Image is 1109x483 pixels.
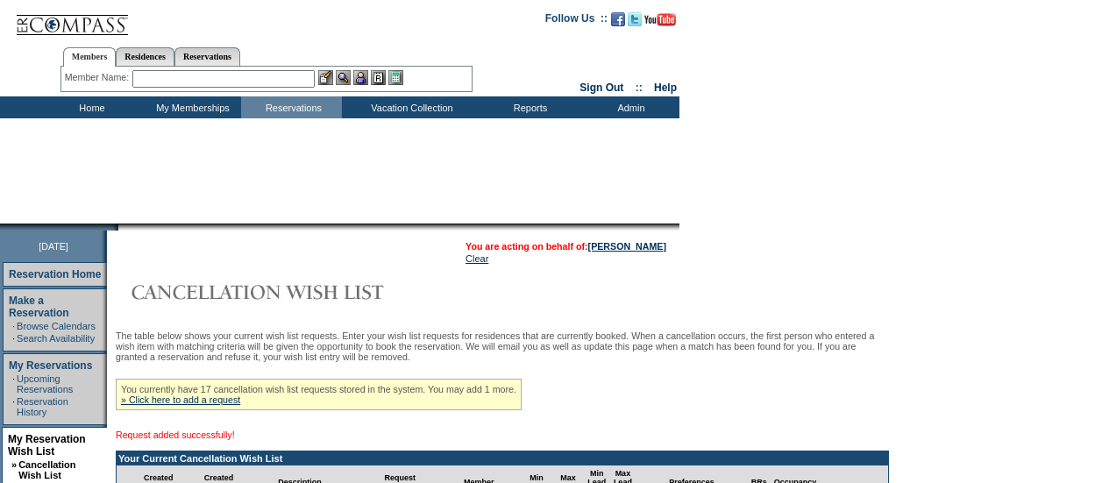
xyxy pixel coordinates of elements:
td: Admin [579,96,679,118]
a: Become our fan on Facebook [611,18,625,28]
span: :: [636,82,643,94]
td: · [12,373,15,394]
img: blank.gif [118,224,120,231]
td: · [12,321,15,331]
td: My Memberships [140,96,241,118]
td: Reports [478,96,579,118]
a: Help [654,82,677,94]
a: Follow us on Twitter [628,18,642,28]
a: My Reservation Wish List [8,433,86,458]
span: [DATE] [39,241,68,252]
td: Reservations [241,96,342,118]
a: » Click here to add a request [121,394,240,405]
a: Browse Calendars [17,321,96,331]
div: You currently have 17 cancellation wish list requests stored in the system. You may add 1 more. [116,379,522,410]
img: Follow us on Twitter [628,12,642,26]
img: Become our fan on Facebook [611,12,625,26]
img: b_calculator.gif [388,70,403,85]
span: Request added successfully! [116,430,235,440]
img: Reservations [371,70,386,85]
a: Upcoming Reservations [17,373,73,394]
td: · [12,333,15,344]
img: promoShadowLeftCorner.gif [112,224,118,231]
a: Make a Reservation [9,295,69,319]
div: Member Name: [65,70,132,85]
img: Impersonate [353,70,368,85]
a: Residences [116,47,174,66]
img: Subscribe to our YouTube Channel [644,13,676,26]
a: Sign Out [579,82,623,94]
a: [PERSON_NAME] [588,241,666,252]
td: Vacation Collection [342,96,478,118]
span: You are acting on behalf of: [466,241,666,252]
b: » [11,459,17,470]
a: Cancellation Wish List [18,459,75,480]
a: My Reservations [9,359,92,372]
a: Search Availability [17,333,95,344]
td: Follow Us :: [545,11,608,32]
td: Home [39,96,140,118]
td: Your Current Cancellation Wish List [117,451,888,465]
img: Cancellation Wish List [116,274,466,309]
img: View [336,70,351,85]
img: b_edit.gif [318,70,333,85]
a: Subscribe to our YouTube Channel [644,18,676,28]
a: Members [63,47,117,67]
a: Reservations [174,47,240,66]
td: · [12,396,15,417]
a: Reservation Home [9,268,101,281]
a: Reservation History [17,396,68,417]
a: Clear [466,253,488,264]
